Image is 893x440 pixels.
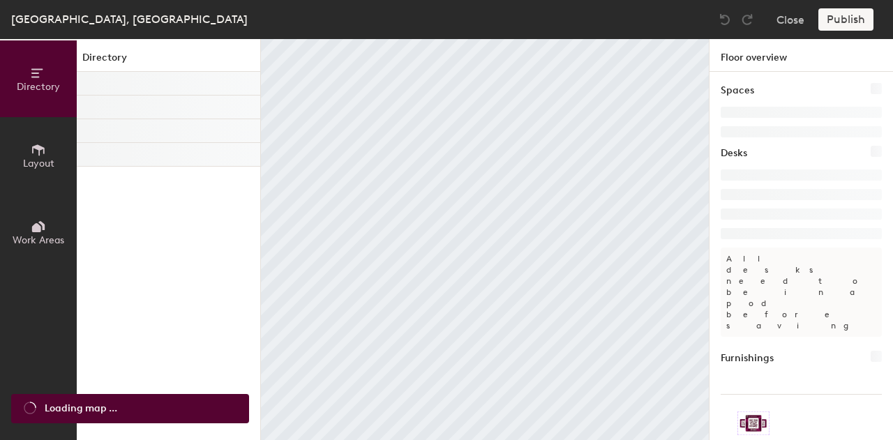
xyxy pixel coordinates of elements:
[13,234,64,246] span: Work Areas
[721,248,882,337] p: All desks need to be in a pod before saving
[23,158,54,169] span: Layout
[261,39,709,440] canvas: Map
[721,83,754,98] h1: Spaces
[721,351,774,366] h1: Furnishings
[710,39,893,72] h1: Floor overview
[776,8,804,31] button: Close
[45,401,117,416] span: Loading map ...
[77,50,260,72] h1: Directory
[11,10,248,28] div: [GEOGRAPHIC_DATA], [GEOGRAPHIC_DATA]
[718,13,732,26] img: Undo
[721,146,747,161] h1: Desks
[17,81,60,93] span: Directory
[737,411,770,435] img: Sticker logo
[740,13,754,26] img: Redo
